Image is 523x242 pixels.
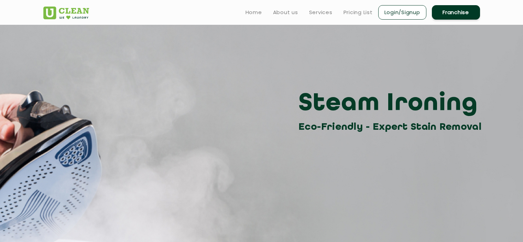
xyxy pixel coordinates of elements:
a: Services [309,8,333,17]
a: About us [273,8,298,17]
a: Login/Signup [378,5,426,20]
h3: Eco-Friendly - Expert Stain Removal [298,119,485,135]
a: Pricing List [344,8,373,17]
h3: Steam Ironing [298,88,485,119]
a: Home [246,8,262,17]
a: Franchise [432,5,480,20]
img: UClean Laundry and Dry Cleaning [43,7,89,19]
